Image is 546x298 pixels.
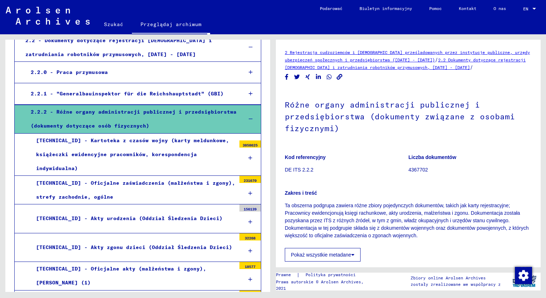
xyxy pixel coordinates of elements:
a: Prawne [276,271,297,279]
span: / [435,56,438,63]
b: Liczba dokumentów [408,154,456,160]
font: Pokaż wszystkie metadane [291,252,351,258]
button: Udostępnij na Twitterze [293,73,301,81]
p: 4367702 [408,166,532,174]
div: [TECHNICAL_ID] - Akty zgonu dzieci (Oddział Śledzenia Dzieci) [31,240,236,254]
h1: Różne organy administracji publicznej i przedsiębiorstwa (dokumenty związane z osobami fizycznymi) [285,88,532,143]
div: 3858625 [239,140,261,148]
p: DE ITS 2.2.2 [285,166,408,174]
p: Prawa autorskie © Arolsen Archives, 2021 [276,279,375,292]
div: 32268 [239,233,261,240]
div: 18577 [239,262,261,269]
div: [TECHNICAL_ID] - Kartoteka z czasów wojny (karty meldunkowe, książeczki ewidencyjne pracowników, ... [31,134,236,176]
img: Arolsen_neg.svg [6,7,90,25]
button: Udostępnij na Xing [304,73,312,81]
b: Kod referencyjny [285,154,326,160]
div: 2.2.0 - Praca przymusowa [25,65,237,79]
div: 231670 [239,176,261,183]
div: Ta obszerna podgrupa zawiera różne zbiory pojedynczych dokumentów, takich jak karty rejestracyjne... [285,202,532,239]
div: [TECHNICAL_ID] - Oficjalne zaświadczenia (małżeństwa i zgony), strefy zachodnie, ogólne [31,176,236,204]
a: Przeglądaj archiwum [132,16,210,34]
a: Szukać [95,16,132,33]
a: 2 Rejestracja cudzoziemców i [DEMOGRAPHIC_DATA] prześladowanych przez instytucje publiczne, urzęd... [285,50,530,63]
b: Zakres i treść [285,190,317,196]
span: / [470,64,473,70]
div: 3281 [239,290,261,298]
div: [TECHNICAL_ID] - Oficjalne akty (małżeństwa i zgony), [PERSON_NAME] (1) [31,262,236,290]
div: 2.2.1 - "Generalbauinspektor für die Reichshauptstadt" (GBI) [25,87,237,101]
p: zostały zrealizowane we współpracy z [411,281,501,288]
button: Udostępnij na Facebooku [283,73,291,81]
a: Polityka prywatności [300,271,364,279]
font: | [297,271,300,279]
div: 156139 [239,204,261,212]
button: Udostępnij na LinkedIn [315,73,322,81]
div: 2.2 - Dokumenty dotyczące rejestracji [DEMOGRAPHIC_DATA] i zatrudniania robotników przymusowych, ... [20,34,237,61]
button: Pokaż wszystkie metadane [285,248,361,262]
img: yv_logo.png [511,272,538,290]
p: Zbiory online Arolsen Archives [411,275,501,281]
div: [TECHNICAL_ID] - Akty urodzenia (Oddział Śledzenia Dzieci) [31,212,236,225]
span: EN [523,6,531,11]
button: Udostępnij na WhatsApp [326,73,333,81]
button: Kopiuj link [336,73,343,81]
img: Zmienianie zgody [515,267,532,284]
div: 2.2.2 - Różne organy administracji publicznej i przedsiębiorstwa (dokumenty dotyczące osób fizycz... [25,105,237,133]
